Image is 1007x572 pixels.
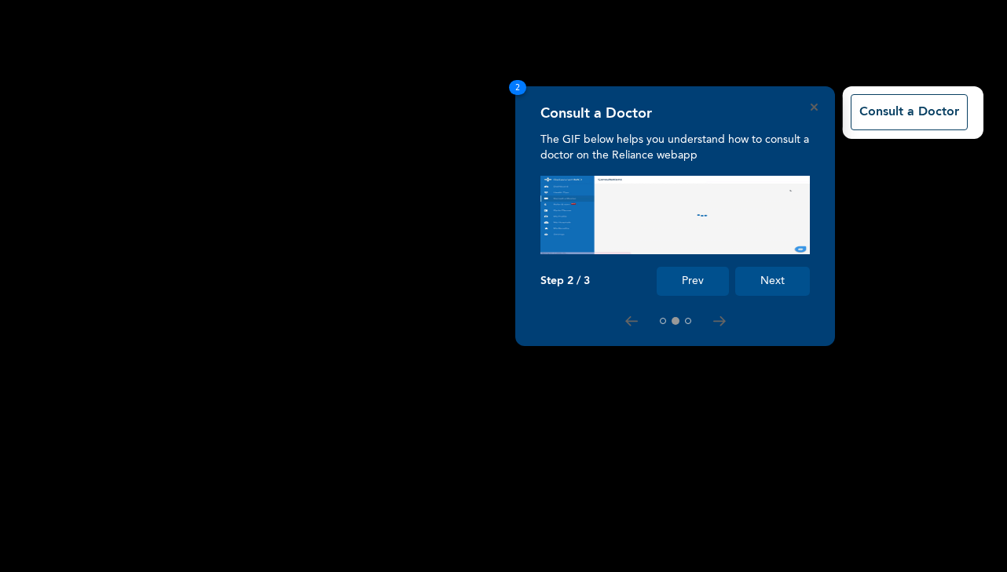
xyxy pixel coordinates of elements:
button: Next [735,267,810,296]
button: Consult a Doctor [851,94,968,130]
p: Step 2 / 3 [540,275,590,288]
span: 2 [509,80,526,95]
button: Prev [657,267,729,296]
h4: Consult a Doctor [540,105,652,122]
img: consult_tour.f0374f2500000a21e88d.gif [540,176,810,254]
p: The GIF below helps you understand how to consult a doctor on the Reliance webapp [540,132,810,163]
button: Close [811,104,818,111]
